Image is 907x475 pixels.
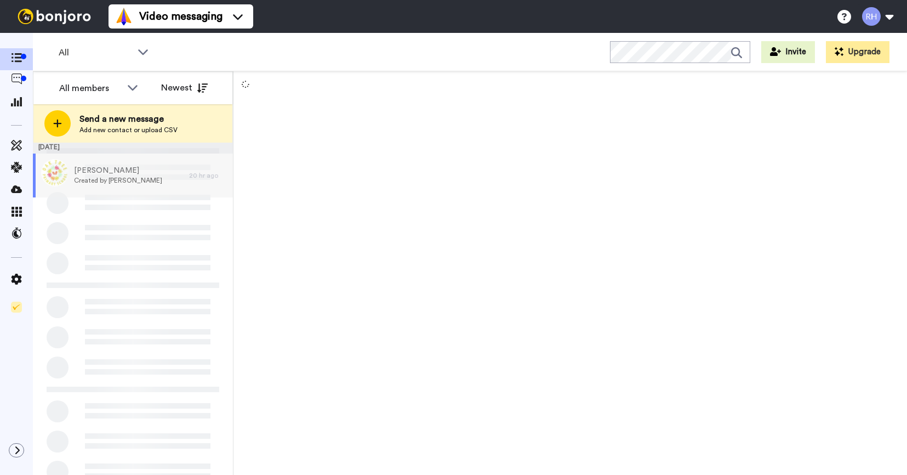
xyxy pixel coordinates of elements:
[74,176,162,185] span: Created by [PERSON_NAME]
[79,126,178,134] span: Add new contact or upload CSV
[79,112,178,126] span: Send a new message
[153,77,216,99] button: Newest
[41,159,69,186] img: 89a7eb53-34e4-4d3c-b717-2b1616b4ab06.jpg
[115,8,133,25] img: vm-color.svg
[826,41,889,63] button: Upgrade
[59,46,132,59] span: All
[761,41,815,63] button: Invite
[13,9,95,24] img: bj-logo-header-white.svg
[189,171,227,180] div: 20 hr ago
[139,9,223,24] span: Video messaging
[74,165,162,176] span: [PERSON_NAME]
[59,82,122,95] div: All members
[11,302,22,313] img: Checklist.svg
[33,143,233,154] div: [DATE]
